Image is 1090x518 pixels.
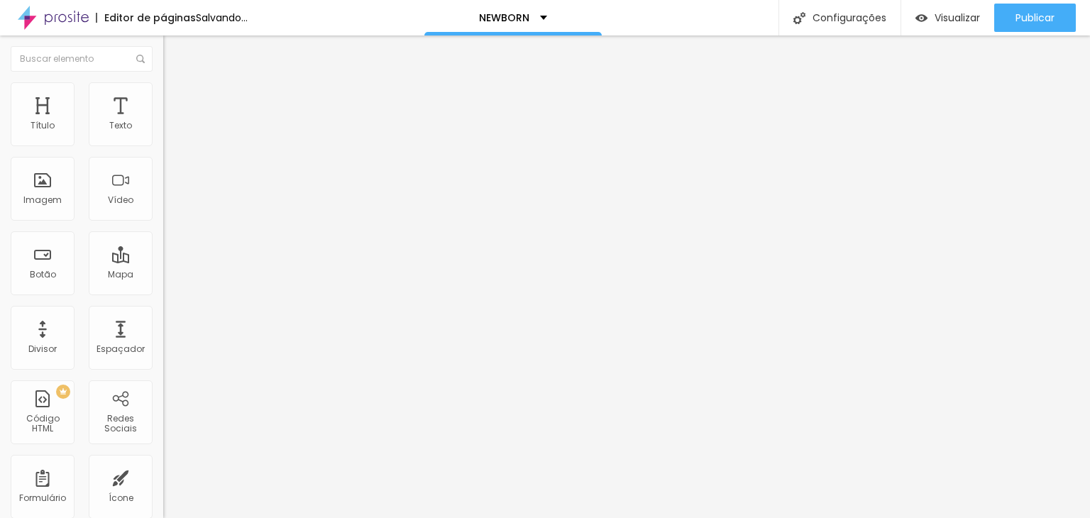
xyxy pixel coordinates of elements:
span: Visualizar [935,12,980,23]
iframe: Editor [163,35,1090,518]
div: Salvando... [196,13,248,23]
img: Icone [136,55,145,63]
div: Código HTML [14,414,70,434]
div: Espaçador [97,344,145,354]
div: Vídeo [108,195,133,205]
span: Publicar [1015,12,1055,23]
div: Ícone [109,493,133,503]
input: Buscar elemento [11,46,153,72]
div: Editor de páginas [96,13,196,23]
p: NEWBORN [479,13,529,23]
img: Icone [793,12,805,24]
div: Título [31,121,55,131]
div: Mapa [108,270,133,280]
div: Texto [109,121,132,131]
div: Botão [30,270,56,280]
div: Formulário [19,493,66,503]
button: Visualizar [901,4,994,32]
div: Divisor [28,344,57,354]
button: Publicar [994,4,1076,32]
img: view-1.svg [915,12,927,24]
div: Imagem [23,195,62,205]
div: Redes Sociais [92,414,148,434]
